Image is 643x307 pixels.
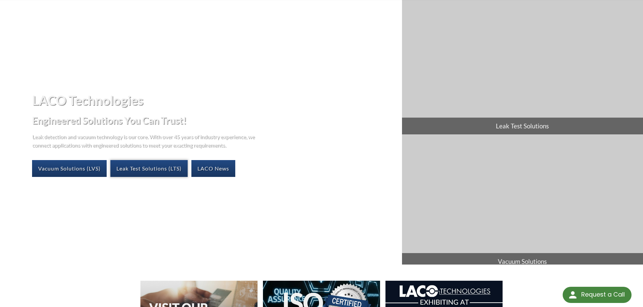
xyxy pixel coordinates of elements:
[110,160,188,177] a: Leak Test Solutions (LTS)
[32,160,107,177] a: Vacuum Solutions (LVS)
[402,118,643,134] span: Leak Test Solutions
[563,287,632,303] div: Request a Call
[402,135,643,270] a: Vacuum Solutions
[32,132,258,149] p: Leak detection and vacuum technology is our core. With over 45 years of industry experience, we c...
[32,114,396,127] h2: Engineered Solutions You Can Trust!
[567,289,578,300] img: round button
[191,160,235,177] a: LACO News
[581,287,625,302] div: Request a Call
[402,253,643,270] span: Vacuum Solutions
[32,92,396,109] h1: LACO Technologies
